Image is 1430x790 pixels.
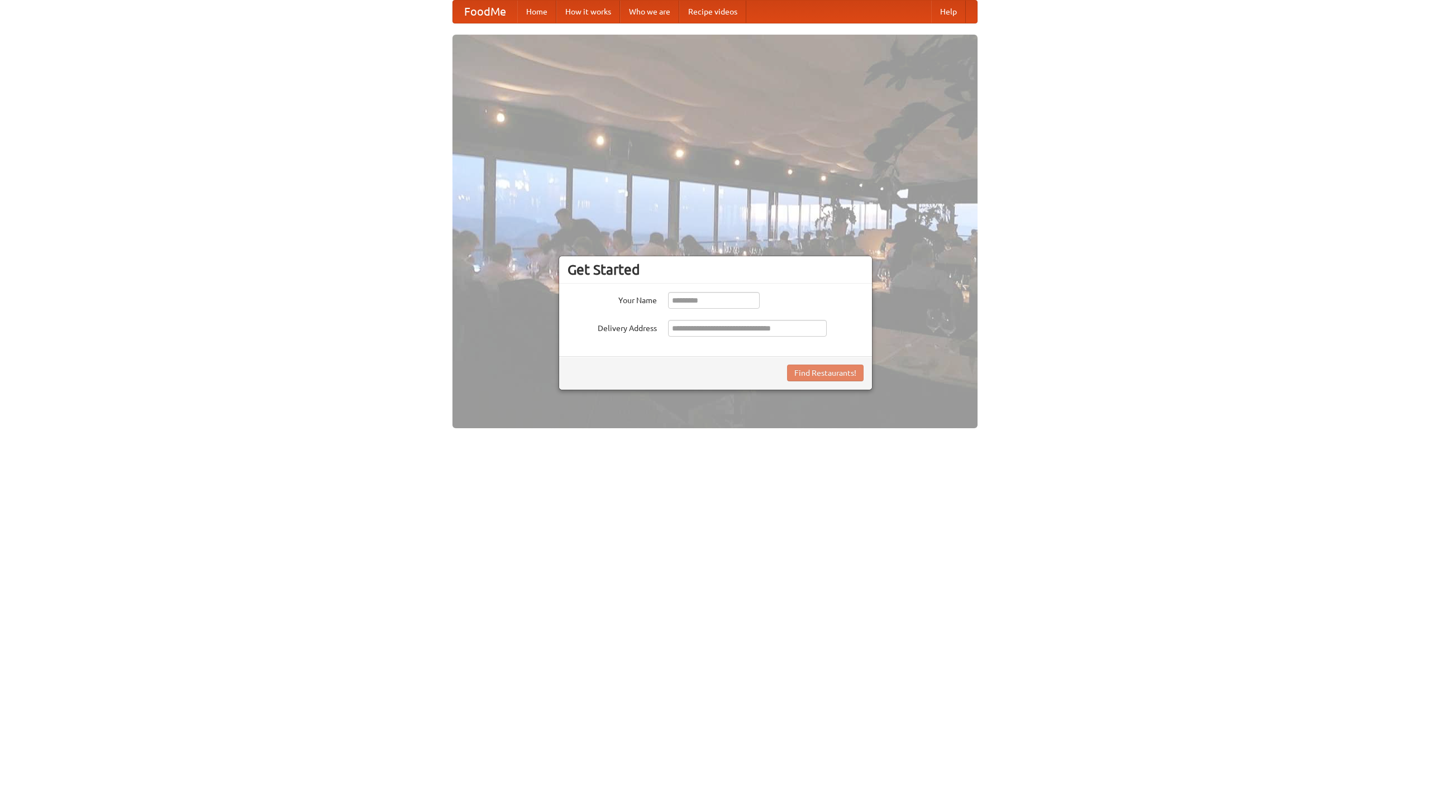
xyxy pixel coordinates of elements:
a: Help [931,1,966,23]
a: FoodMe [453,1,517,23]
a: Home [517,1,556,23]
a: Who we are [620,1,679,23]
a: Recipe videos [679,1,746,23]
label: Delivery Address [568,320,657,334]
button: Find Restaurants! [787,365,864,381]
a: How it works [556,1,620,23]
h3: Get Started [568,261,864,278]
label: Your Name [568,292,657,306]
